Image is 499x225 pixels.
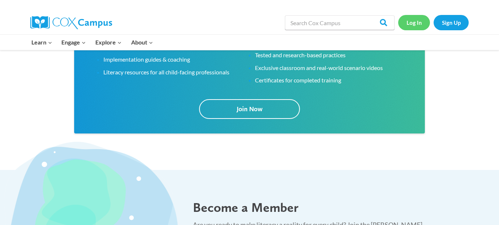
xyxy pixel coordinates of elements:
span: Become a Member [193,199,298,215]
li: Implementation guides & coaching [103,55,244,63]
a: Sign Up [434,15,469,30]
button: Child menu of Engage [57,35,91,50]
li: Tested and research-based practices [255,51,396,59]
nav: Primary Navigation [27,35,157,50]
button: Child menu of Explore [91,35,126,50]
li: Certificates for completed training [255,76,396,84]
img: Cox Campus [30,16,112,29]
li: Exclusive classroom and real-world scenario videos [255,64,396,72]
button: Child menu of Learn [27,35,57,50]
a: Log In [398,15,430,30]
a: Join Now [199,99,300,119]
input: Search Cox Campus [285,15,395,30]
li: Literacy resources for all child-facing professionals [103,68,244,76]
span: Join Now [237,105,263,113]
nav: Secondary Navigation [398,15,469,30]
button: Child menu of About [126,35,158,50]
